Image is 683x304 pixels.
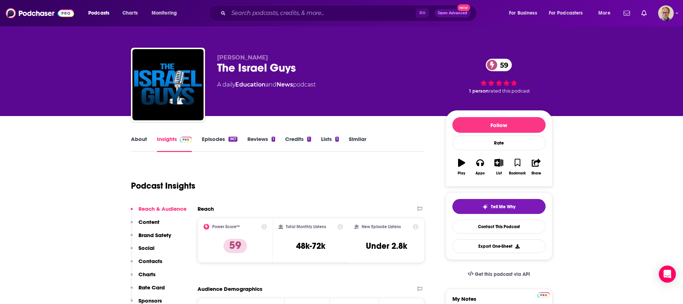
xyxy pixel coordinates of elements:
[438,11,467,15] span: Open Advanced
[469,88,489,94] span: 1 person
[6,6,74,20] img: Podchaser - Follow, Share and Rate Podcasts
[458,171,465,175] div: Play
[118,7,142,19] a: Charts
[489,154,508,180] button: List
[216,5,483,21] div: Search podcasts, credits, & more...
[132,49,204,120] img: The Israel Guys
[509,171,526,175] div: Bookmark
[122,8,138,18] span: Charts
[537,291,550,298] a: Pro website
[486,59,512,71] a: 59
[235,81,266,88] a: Education
[482,204,488,210] img: tell me why sparkle
[131,136,147,152] a: About
[639,7,650,19] a: Show notifications dropdown
[658,5,674,21] img: User Profile
[131,232,171,245] button: Brand Safety
[593,7,619,19] button: open menu
[598,8,610,18] span: More
[508,154,527,180] button: Bookmark
[131,258,162,271] button: Contacts
[217,80,316,89] div: A daily podcast
[277,81,293,88] a: News
[212,224,240,229] h2: Power Score™
[621,7,633,19] a: Show notifications dropdown
[307,137,311,142] div: 1
[452,199,546,214] button: tell me why sparkleTell Me Why
[531,171,541,175] div: Share
[131,219,159,232] button: Content
[131,271,156,284] button: Charts
[446,54,552,98] div: 59 1 personrated this podcast
[83,7,119,19] button: open menu
[471,154,489,180] button: Apps
[493,59,512,71] span: 59
[362,224,401,229] h2: New Episode Listens
[138,284,165,291] p: Rate Card
[131,284,165,297] button: Rate Card
[659,266,676,283] div: Open Intercom Messenger
[452,220,546,234] a: Contact This Podcast
[527,154,545,180] button: Share
[416,9,429,18] span: ⌘ K
[138,219,159,225] p: Content
[504,7,546,19] button: open menu
[138,258,162,264] p: Contacts
[138,271,156,278] p: Charts
[247,136,275,152] a: Reviews1
[658,5,674,21] button: Show profile menu
[452,117,546,133] button: Follow
[131,245,154,258] button: Social
[198,205,214,212] h2: Reach
[537,292,550,298] img: Podchaser Pro
[131,180,195,191] h1: Podcast Insights
[285,136,311,152] a: Credits1
[296,241,325,251] h3: 48k-72k
[496,171,502,175] div: List
[476,171,485,175] div: Apps
[544,7,593,19] button: open menu
[489,88,530,94] span: rated this podcast
[452,136,546,150] div: Rate
[452,239,546,253] button: Export One-Sheet
[549,8,583,18] span: For Podcasters
[88,8,109,18] span: Podcasts
[491,204,515,210] span: Tell Me Why
[321,136,339,152] a: Lists1
[138,232,171,239] p: Brand Safety
[138,297,162,304] p: Sponsors
[202,136,237,152] a: Episodes967
[462,266,536,283] a: Get this podcast via API
[286,224,326,229] h2: Total Monthly Listens
[366,241,407,251] h3: Under 2.8k
[152,8,177,18] span: Monitoring
[138,205,186,212] p: Reach & Audience
[509,8,537,18] span: For Business
[435,9,471,17] button: Open AdvancedNew
[335,137,339,142] div: 1
[658,5,674,21] span: Logged in as tommy.lynch
[224,239,247,253] p: 59
[228,7,416,19] input: Search podcasts, credits, & more...
[147,7,186,19] button: open menu
[157,136,192,152] a: InsightsPodchaser Pro
[131,205,186,219] button: Reach & Audience
[452,154,471,180] button: Play
[180,137,192,142] img: Podchaser Pro
[217,54,268,61] span: [PERSON_NAME]
[198,285,262,292] h2: Audience Demographics
[138,245,154,251] p: Social
[266,81,277,88] span: and
[228,137,237,142] div: 967
[475,271,530,277] span: Get this podcast via API
[457,4,470,11] span: New
[349,136,366,152] a: Similar
[272,137,275,142] div: 1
